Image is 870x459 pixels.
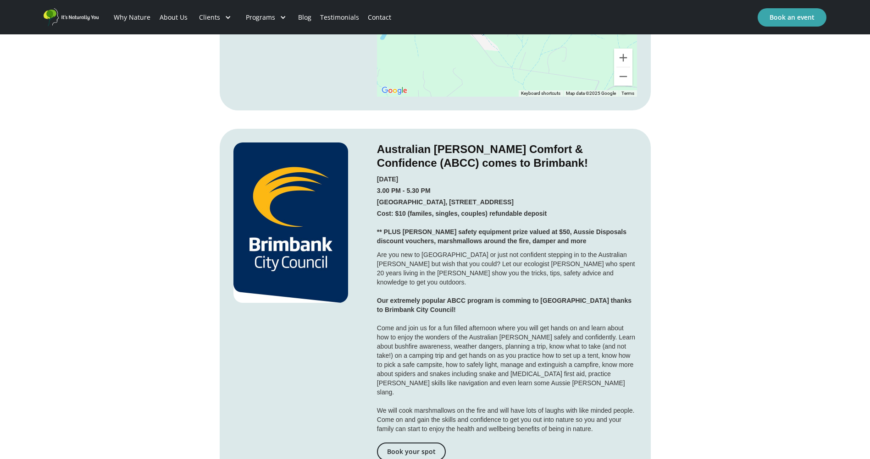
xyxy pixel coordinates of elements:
[246,13,275,22] div: Programs
[614,67,632,86] button: Zoom out
[379,85,410,97] a: Open this area in Google Maps (opens a new window)
[377,198,514,206] strong: [GEOGRAPHIC_DATA], [STREET_ADDRESS]
[238,2,294,33] div: Programs
[199,13,220,22] div: Clients
[110,2,155,33] a: Why Nature
[379,85,410,97] img: Google
[377,175,398,184] h5: [DATE]
[377,142,637,170] h3: Australian [PERSON_NAME] Comfort & Confidence (ABCC) comes to Brimbank!
[377,297,632,313] strong: Our extremely popular ABCC program is comming to [GEOGRAPHIC_DATA] thanks to Brimbank City Council!
[758,8,826,27] a: Book an event
[377,228,626,245] strong: ** PLUS [PERSON_NAME] safety equipment prize valued at $50, Aussie Disposals discount vouchers, m...
[364,2,396,33] a: Contact
[621,91,634,96] a: Terms (opens in new tab)
[316,2,363,33] a: Testimonials
[521,90,560,97] button: Keyboard shortcuts
[377,250,637,433] div: Are you new to [GEOGRAPHIC_DATA] or just not confident stepping in to the Australian [PERSON_NAME...
[294,2,316,33] a: Blog
[192,2,238,33] div: Clients
[377,209,637,246] h5: Cost: $10 (familes, singles, couples) refundable deposit ‍
[44,8,99,26] a: home
[566,91,616,96] span: Map data ©2025 Google
[377,186,431,195] h5: 3.00 PM - 5.30 PM
[614,49,632,67] button: Zoom in
[155,2,192,33] a: About Us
